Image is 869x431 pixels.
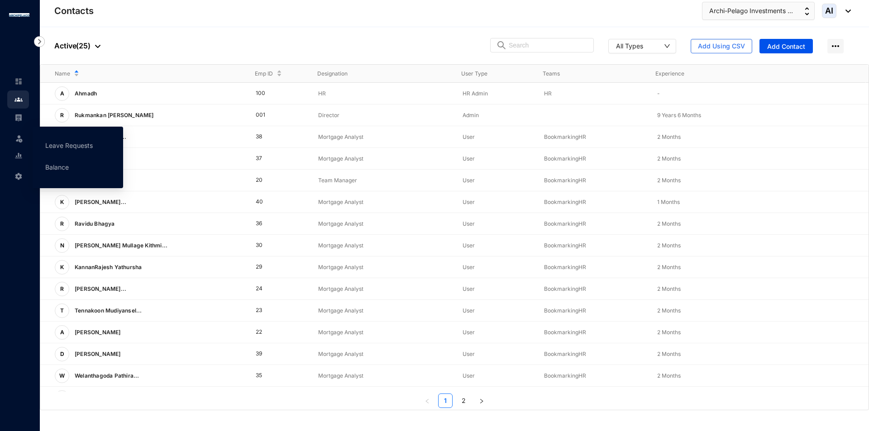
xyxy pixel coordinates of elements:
p: Bookmarking HR [544,241,643,250]
img: settings-unselected.1febfda315e6e19643a1.svg [14,172,23,180]
img: dropdown-black.8e83cc76930a90b1a4fdb6d089b7bf3a.svg [95,45,100,48]
span: 1 Months [657,199,680,205]
span: W [59,373,65,379]
span: User [463,220,475,227]
p: Mortgage Analyst [318,198,448,207]
span: left [425,398,430,404]
span: User [463,199,475,205]
div: All Types [616,41,643,50]
span: [PERSON_NAME] Mullage Kithmi... [75,242,167,249]
td: 24 [241,278,304,300]
td: 30 [241,235,304,256]
span: 2 Months [657,155,681,162]
img: up-down-arrow.74152d26bf9780fbf563ca9c90304185.svg [805,7,809,15]
span: 2 Months [657,285,681,292]
span: A [60,330,64,335]
p: Bookmarking HR [544,219,643,228]
td: 100 [241,83,304,104]
span: 2 Months [657,307,681,314]
button: Add Using CSV [691,39,752,53]
span: N [60,243,64,248]
span: User [463,155,475,162]
span: down [664,43,670,49]
img: nav-icon-right.af6afadce00d159da59955279c43614e.svg [34,36,45,47]
span: K [60,265,64,270]
p: KannanRajesh Yathursha [69,260,145,275]
span: User [463,285,475,292]
span: User [463,242,475,249]
span: 2 Months [657,177,681,184]
td: 001 [241,104,304,126]
span: 2 Months [657,372,681,379]
td: 36 [241,213,304,235]
p: Bookmarking HR [544,154,643,163]
span: R [60,113,64,118]
span: Tennakoon Mudiyansel... [75,307,142,314]
span: Welanthagoda Pathira... [75,372,139,379]
p: Ravidu Bhagya [69,217,119,231]
span: - [657,90,660,97]
li: Contacts [7,90,29,109]
span: 2 Months [657,264,681,270]
span: Name [55,69,70,78]
p: Mortgage Analyst [318,133,448,142]
p: Bookmarking HR [544,284,643,294]
span: Add Using CSV [698,42,745,51]
img: report-unselected.e6a6b4230fc7da01f883.svg [14,152,23,160]
button: All Types [608,39,676,53]
p: [PERSON_NAME] [69,325,124,340]
a: Balance [45,163,69,171]
span: User [463,264,475,270]
p: Mortgage Analyst [318,306,448,315]
p: Bookmarking HR [544,306,643,315]
span: 2 Months [657,133,681,140]
li: Next Page [474,393,489,408]
img: people.b0bd17028ad2877b116a.svg [14,95,23,104]
p: Mortgage Analyst [318,350,448,359]
th: Experience [641,65,754,83]
li: Home [7,72,29,90]
span: User [463,133,475,140]
p: Mortgage Analyst [318,219,448,228]
p: Team Manager [318,176,448,185]
p: Mortgage Analyst [318,284,448,294]
img: home-unselected.a29eae3204392db15eaf.svg [14,77,23,85]
a: 2 [457,394,470,407]
span: K [60,199,64,205]
span: T [60,308,64,313]
input: Search [509,38,588,52]
span: 2 Months [657,329,681,336]
span: HR Admin [463,90,488,97]
li: Previous Page [420,393,434,408]
a: Leave Requests [45,142,93,149]
li: Reports [7,147,29,165]
span: 2 Months [657,350,681,357]
span: Add Contact [767,42,805,51]
p: Bookmarking HR [544,350,643,359]
span: A [60,91,64,96]
a: 1 [439,394,452,407]
span: R [60,286,64,292]
span: User [463,329,475,336]
img: search.8ce656024d3affaeffe32e5b30621cb7.svg [496,41,507,50]
td: 29 [241,256,304,278]
td: 40 [241,191,304,213]
p: HR [544,89,643,98]
th: Emp ID [240,65,303,83]
img: more-horizontal.eedb2faff8778e1aceccc67cc90ae3cb.svg [827,39,844,53]
img: payroll-unselected.b590312f920e76f0c668.svg [14,114,23,122]
p: [PERSON_NAME] [PERSON_NAME] [69,390,172,405]
span: User [463,372,475,379]
p: Mortgage Analyst [318,263,448,272]
span: D [60,351,64,357]
p: HR [318,89,448,98]
p: Contacts [54,5,94,17]
th: User Type [447,65,528,83]
p: Bookmarking HR [544,371,643,380]
p: Active ( 25 ) [54,40,100,51]
p: Rukmankan [PERSON_NAME] [69,108,158,123]
span: 9 Years 6 Months [657,112,701,118]
th: Designation [303,65,447,83]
